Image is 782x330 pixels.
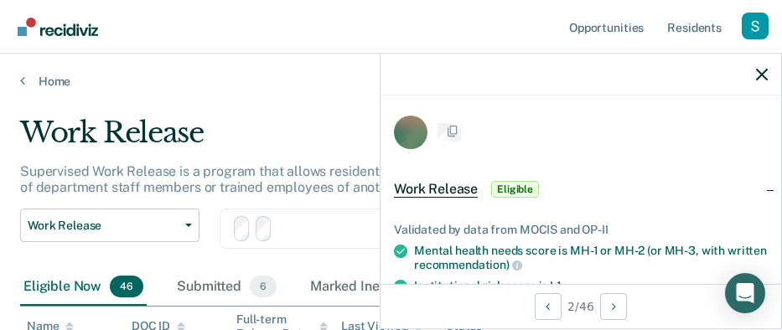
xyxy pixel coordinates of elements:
[725,273,765,313] div: Open Intercom Messenger
[491,181,539,198] span: Eligible
[28,219,179,233] span: Work Release
[394,223,768,237] div: Validated by data from MOCIS and OP-II
[20,269,147,306] div: Eligible Now
[742,13,769,39] button: Profile dropdown button
[110,276,143,297] span: 46
[414,258,522,271] span: recommendation)
[394,181,478,198] span: Work Release
[173,269,280,306] div: Submitted
[535,293,562,320] button: Previous Opportunity
[20,74,762,89] a: Home
[20,116,724,163] div: Work Release
[600,293,627,320] button: Next Opportunity
[414,244,768,272] div: Mental health needs score is MH-1 or MH-2 (or MH-3, with written
[381,284,781,328] div: 2 / 46
[20,163,719,195] p: Supervised Work Release is a program that allows residents to work outside of the institution und...
[414,279,768,293] div: Institutional risk score is
[381,162,781,216] div: Work ReleaseEligible
[250,276,277,297] span: 6
[18,18,98,36] img: Recidiviz
[307,269,454,306] div: Marked Ineligible
[550,279,562,292] span: I-1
